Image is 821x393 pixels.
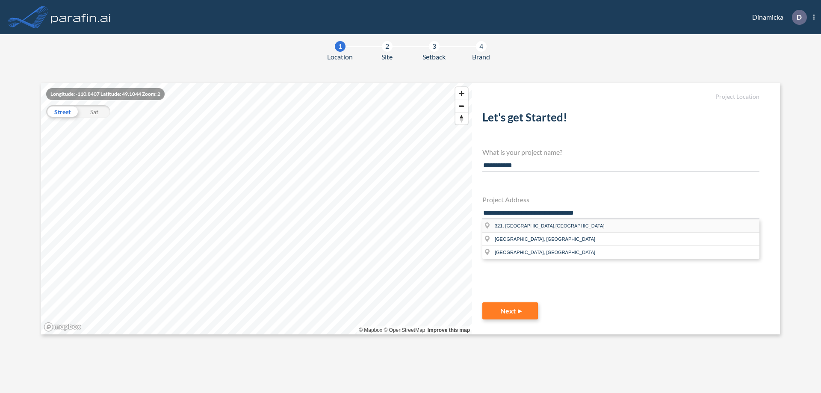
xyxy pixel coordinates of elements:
button: Zoom out [455,100,468,112]
button: Reset bearing to north [455,112,468,124]
span: 321, [GEOGRAPHIC_DATA],[GEOGRAPHIC_DATA] [495,223,605,228]
div: Dinamicka [739,10,815,25]
span: Site [381,52,393,62]
h4: What is your project name? [482,148,759,156]
div: 4 [476,41,487,52]
a: Mapbox homepage [44,322,81,332]
span: Location [327,52,353,62]
h4: Project Address [482,195,759,204]
img: logo [49,9,112,26]
a: Mapbox [359,327,382,333]
h2: Let's get Started! [482,111,759,127]
a: OpenStreetMap [384,327,425,333]
h5: Project Location [482,93,759,100]
div: Longitude: -110.8407 Latitude: 49.1044 Zoom: 2 [46,88,165,100]
span: Brand [472,52,490,62]
a: Improve this map [428,327,470,333]
div: Street [46,105,78,118]
div: 2 [382,41,393,52]
p: D [797,13,802,21]
button: Zoom in [455,87,468,100]
span: [GEOGRAPHIC_DATA], [GEOGRAPHIC_DATA] [495,250,595,255]
button: Next [482,302,538,319]
canvas: Map [41,83,472,334]
div: 1 [335,41,346,52]
span: Setback [422,52,446,62]
div: 3 [429,41,440,52]
div: Sat [78,105,110,118]
span: [GEOGRAPHIC_DATA], [GEOGRAPHIC_DATA] [495,236,595,242]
